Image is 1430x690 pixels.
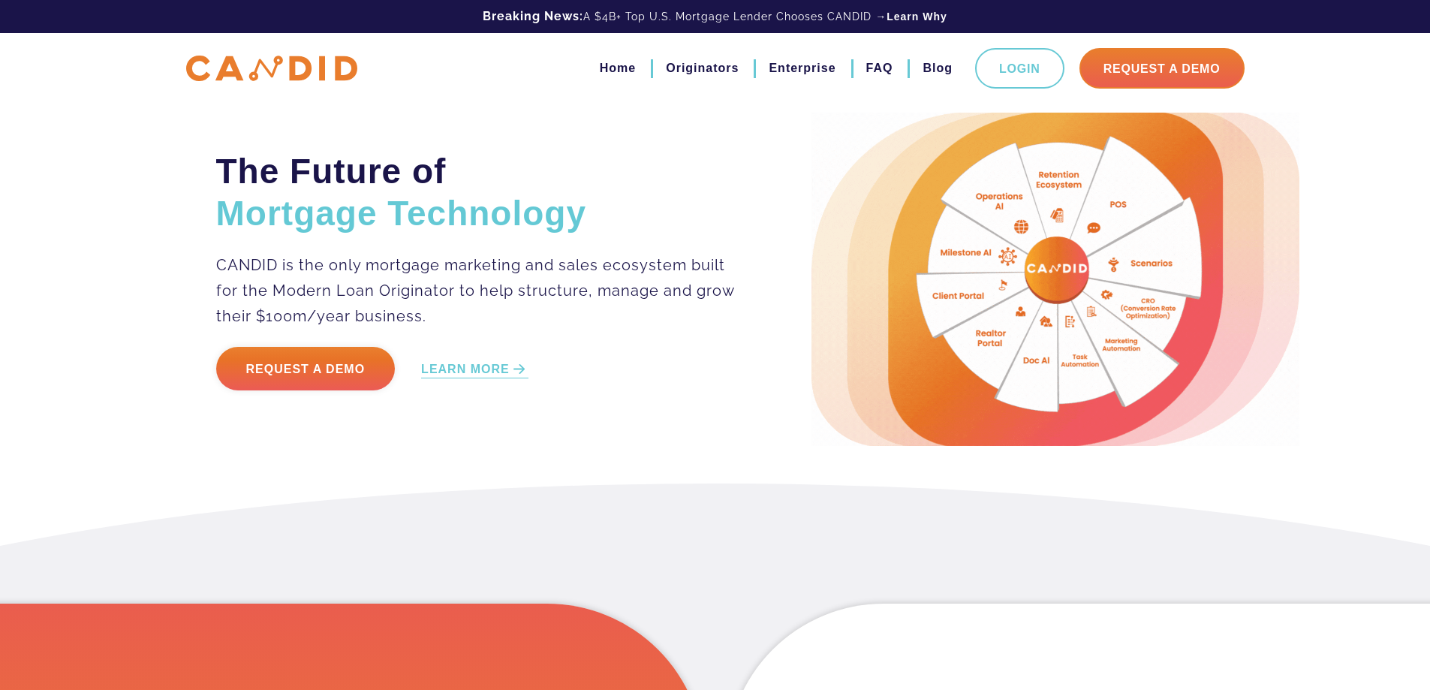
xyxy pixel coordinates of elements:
[811,113,1299,446] img: Candid Hero Image
[421,361,528,378] a: LEARN MORE
[600,56,636,81] a: Home
[866,56,893,81] a: FAQ
[666,56,739,81] a: Originators
[975,48,1064,89] a: Login
[186,56,357,82] img: CANDID APP
[216,347,396,390] a: Request a Demo
[887,9,947,24] a: Learn Why
[1079,48,1245,89] a: Request A Demo
[216,252,736,329] p: CANDID is the only mortgage marketing and sales ecosystem built for the Modern Loan Originator to...
[216,194,587,233] span: Mortgage Technology
[483,9,583,23] b: Breaking News:
[923,56,953,81] a: Blog
[216,150,736,234] h2: The Future of
[769,56,835,81] a: Enterprise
